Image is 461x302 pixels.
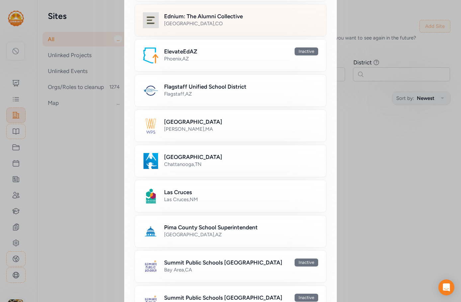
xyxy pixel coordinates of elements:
[143,259,159,274] img: Logo
[164,91,318,97] div: Flagstaff , AZ
[295,294,318,302] div: Inactive
[143,153,159,169] img: Logo
[164,153,222,161] h2: [GEOGRAPHIC_DATA]
[164,20,318,27] div: [GEOGRAPHIC_DATA] , CO
[164,12,243,20] h2: Ednium: The Alumni Collective
[143,223,159,239] img: Logo
[164,266,318,273] div: Bay Area , CA
[143,47,159,63] img: Logo
[164,294,282,302] h2: Summit Public Schools [GEOGRAPHIC_DATA]
[164,47,197,55] h2: ElevateEdAZ
[164,161,318,168] div: Chattanooga , TN
[164,196,318,203] div: Las Cruces , NM
[295,47,318,55] div: Inactive
[143,83,159,99] img: Logo
[164,223,258,231] h2: Pima County School Superintendent
[143,12,159,28] img: Logo
[164,55,318,62] div: Phoenix , AZ
[295,259,318,266] div: Inactive
[164,259,282,266] h2: Summit Public Schools [GEOGRAPHIC_DATA]
[164,126,318,132] div: [PERSON_NAME] , MA
[164,231,318,238] div: [GEOGRAPHIC_DATA] , AZ
[164,83,246,91] h2: Flagstaff Unified School District
[143,188,159,204] img: Logo
[143,118,159,134] img: Logo
[438,279,454,295] div: Open Intercom Messenger
[164,118,222,126] h2: [GEOGRAPHIC_DATA]
[164,188,192,196] h2: Las Cruces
